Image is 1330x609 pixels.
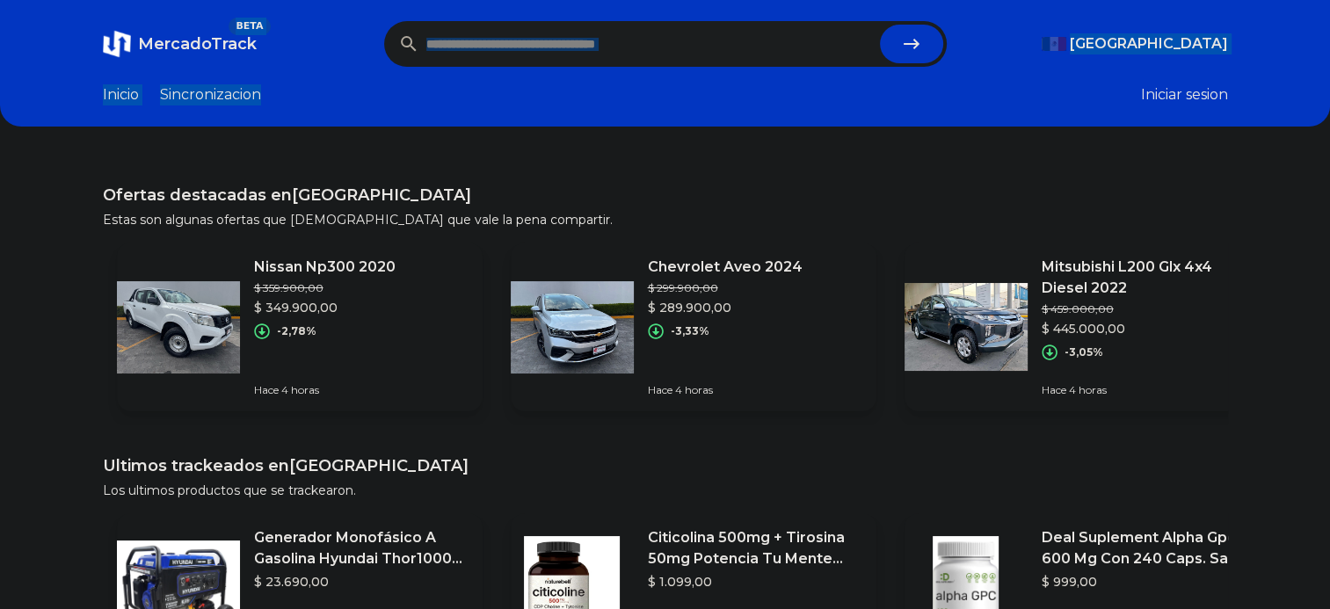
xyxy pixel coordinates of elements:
[511,265,634,388] img: Featured image
[117,243,483,411] a: Featured imageNissan Np300 2020$ 359.900,00$ 349.900,00-2,78%Hace 4 horas
[1042,320,1256,337] p: $ 445.000,00
[648,299,803,316] p: $ 289.900,00
[1042,527,1256,569] p: Deal Suplement Alpha Gpc 600 Mg Con 240 Caps. Salud Cerebral Sabor S/n
[117,265,240,388] img: Featured image
[103,211,1228,228] p: Estas son algunas ofertas que [DEMOGRAPHIC_DATA] que vale la pena compartir.
[1042,383,1256,397] p: Hace 4 horas
[671,324,709,338] p: -3,33%
[254,257,396,278] p: Nissan Np300 2020
[1070,33,1228,54] span: [GEOGRAPHIC_DATA]
[138,34,257,54] span: MercadoTrack
[254,383,396,397] p: Hace 4 horas
[254,299,396,316] p: $ 349.900,00
[648,383,803,397] p: Hace 4 horas
[103,84,139,105] a: Inicio
[905,265,1028,388] img: Featured image
[254,573,469,591] p: $ 23.690,00
[1042,302,1256,316] p: $ 459.000,00
[1042,37,1066,51] img: Mexico
[511,243,876,411] a: Featured imageChevrolet Aveo 2024$ 299.900,00$ 289.900,00-3,33%Hace 4 horas
[277,324,316,338] p: -2,78%
[905,243,1270,411] a: Featured imageMitsubishi L200 Glx 4x4 Diesel 2022$ 459.000,00$ 445.000,00-3,05%Hace 4 horas
[103,30,131,58] img: MercadoTrack
[1065,345,1103,359] p: -3,05%
[254,527,469,569] p: Generador Monofásico A Gasolina Hyundai Thor10000 P 11.5 Kw
[103,453,1228,478] h1: Ultimos trackeados en [GEOGRAPHIC_DATA]
[103,482,1228,499] p: Los ultimos productos que se trackearon.
[648,527,862,569] p: Citicolina 500mg + Tirosina 50mg Potencia Tu Mente (120caps) Sabor Sin Sabor
[1042,573,1256,591] p: $ 999,00
[254,281,396,295] p: $ 359.900,00
[1042,257,1256,299] p: Mitsubishi L200 Glx 4x4 Diesel 2022
[648,573,862,591] p: $ 1.099,00
[648,281,803,295] p: $ 299.900,00
[103,183,1228,207] h1: Ofertas destacadas en [GEOGRAPHIC_DATA]
[160,84,261,105] a: Sincronizacion
[1141,84,1228,105] button: Iniciar sesion
[1042,33,1228,54] button: [GEOGRAPHIC_DATA]
[648,257,803,278] p: Chevrolet Aveo 2024
[103,30,257,58] a: MercadoTrackBETA
[229,18,270,35] span: BETA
